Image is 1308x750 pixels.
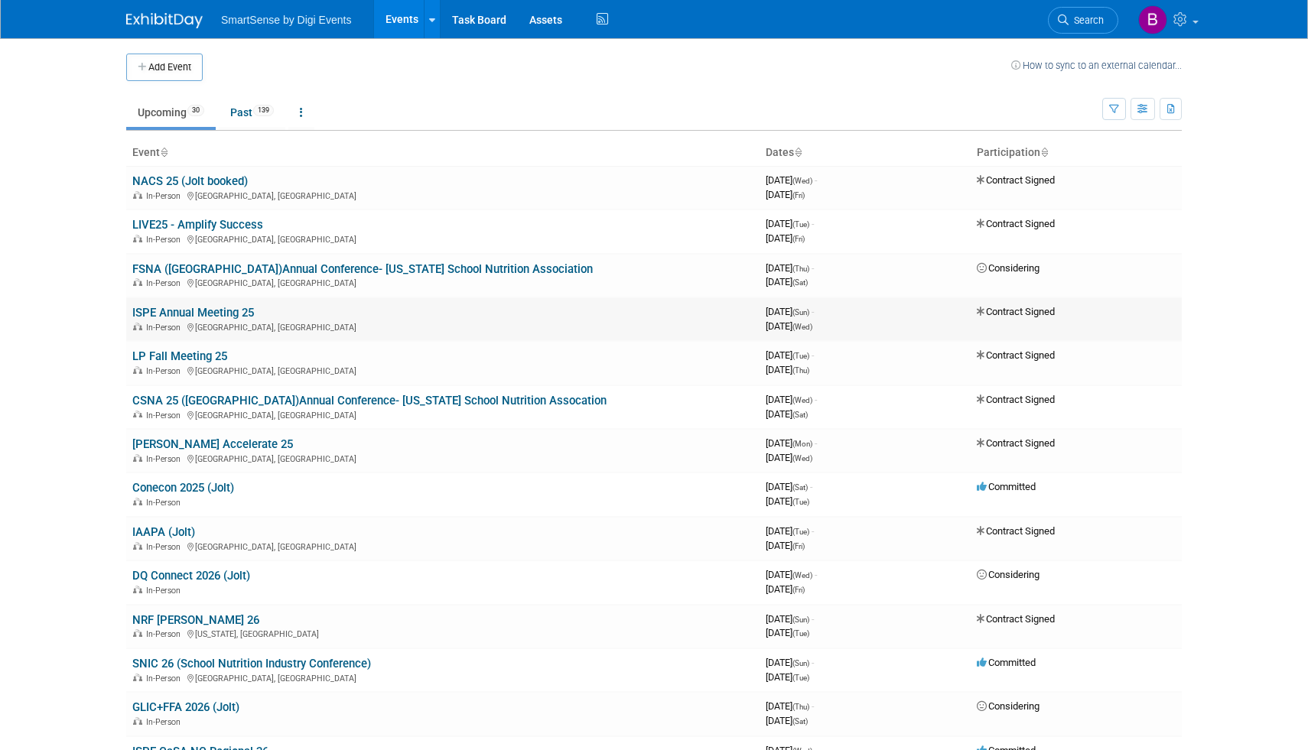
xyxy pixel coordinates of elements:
[253,105,274,116] span: 139
[971,140,1182,166] th: Participation
[792,352,809,360] span: (Tue)
[126,13,203,28] img: ExhibitDay
[132,613,259,627] a: NRF [PERSON_NAME] 26
[792,703,809,711] span: (Thu)
[977,394,1055,405] span: Contract Signed
[132,174,248,188] a: NACS 25 (Jolt booked)
[792,265,809,273] span: (Thu)
[132,657,371,670] a: SNIC 26 (School Nutrition Industry Conference)
[126,54,203,81] button: Add Event
[766,452,812,463] span: [DATE]
[792,542,805,550] span: (Fri)
[792,177,812,185] span: (Wed)
[146,629,185,639] span: In-Person
[792,278,808,287] span: (Sat)
[977,613,1055,625] span: Contract Signed
[792,411,808,419] span: (Sat)
[766,232,805,244] span: [DATE]
[146,366,185,376] span: In-Person
[792,571,812,580] span: (Wed)
[766,174,817,186] span: [DATE]
[812,218,814,229] span: -
[132,540,753,552] div: [GEOGRAPHIC_DATA], [GEOGRAPHIC_DATA]
[977,174,1055,186] span: Contract Signed
[792,528,809,536] span: (Tue)
[132,627,753,639] div: [US_STATE], [GEOGRAPHIC_DATA]
[146,411,185,420] span: In-Person
[766,525,814,537] span: [DATE]
[766,657,814,668] span: [DATE]
[1138,5,1167,34] img: Brooke Howes
[766,394,817,405] span: [DATE]
[132,364,753,376] div: [GEOGRAPHIC_DATA], [GEOGRAPHIC_DATA]
[766,218,814,229] span: [DATE]
[792,191,805,200] span: (Fri)
[146,235,185,245] span: In-Person
[977,657,1036,668] span: Committed
[792,220,809,229] span: (Tue)
[815,394,817,405] span: -
[133,542,142,550] img: In-Person Event
[766,613,814,625] span: [DATE]
[766,320,812,332] span: [DATE]
[132,569,250,583] a: DQ Connect 2026 (Jolt)
[219,98,285,127] a: Past139
[146,542,185,552] span: In-Person
[132,232,753,245] div: [GEOGRAPHIC_DATA], [GEOGRAPHIC_DATA]
[132,408,753,420] div: [GEOGRAPHIC_DATA], [GEOGRAPHIC_DATA]
[133,191,142,199] img: In-Person Event
[146,586,185,596] span: In-Person
[760,140,971,166] th: Dates
[792,629,809,638] span: (Tue)
[133,629,142,637] img: In-Person Event
[794,146,802,158] a: Sort by Start Date
[792,717,808,726] span: (Sat)
[1011,60,1182,71] a: How to sync to an external calendar...
[815,174,817,186] span: -
[792,235,805,243] span: (Fri)
[133,586,142,593] img: In-Person Event
[766,189,805,200] span: [DATE]
[126,140,760,166] th: Event
[146,191,185,201] span: In-Person
[977,262,1040,274] span: Considering
[132,262,593,276] a: FSNA ([GEOGRAPHIC_DATA])Annual Conference- [US_STATE] School Nutrition Association
[766,437,817,449] span: [DATE]
[792,586,805,594] span: (Fri)
[792,615,809,624] span: (Sun)
[146,323,185,333] span: In-Person
[766,276,808,287] span: [DATE]
[766,583,805,595] span: [DATE]
[766,540,805,551] span: [DATE]
[133,717,142,725] img: In-Person Event
[812,700,814,712] span: -
[766,715,808,726] span: [DATE]
[766,569,817,580] span: [DATE]
[766,700,814,712] span: [DATE]
[1069,15,1104,26] span: Search
[977,218,1055,229] span: Contract Signed
[812,613,814,625] span: -
[977,481,1036,492] span: Committed
[146,717,185,727] span: In-Person
[132,276,753,288] div: [GEOGRAPHIC_DATA], [GEOGRAPHIC_DATA]
[132,306,254,320] a: ISPE Annual Meeting 25
[977,306,1055,317] span: Contract Signed
[133,498,142,505] img: In-Person Event
[146,498,185,508] span: In-Person
[132,437,293,451] a: [PERSON_NAME] Accelerate 25
[977,437,1055,449] span: Contract Signed
[812,262,814,274] span: -
[792,674,809,682] span: (Tue)
[977,569,1040,580] span: Considering
[132,481,234,495] a: Conecon 2025 (Jolt)
[766,495,809,507] span: [DATE]
[766,408,808,420] span: [DATE]
[812,306,814,317] span: -
[1040,146,1048,158] a: Sort by Participation Type
[132,671,753,683] div: [GEOGRAPHIC_DATA], [GEOGRAPHIC_DATA]
[132,700,239,714] a: GLIC+FFA 2026 (Jolt)
[133,366,142,374] img: In-Person Event
[187,105,204,116] span: 30
[132,452,753,464] div: [GEOGRAPHIC_DATA], [GEOGRAPHIC_DATA]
